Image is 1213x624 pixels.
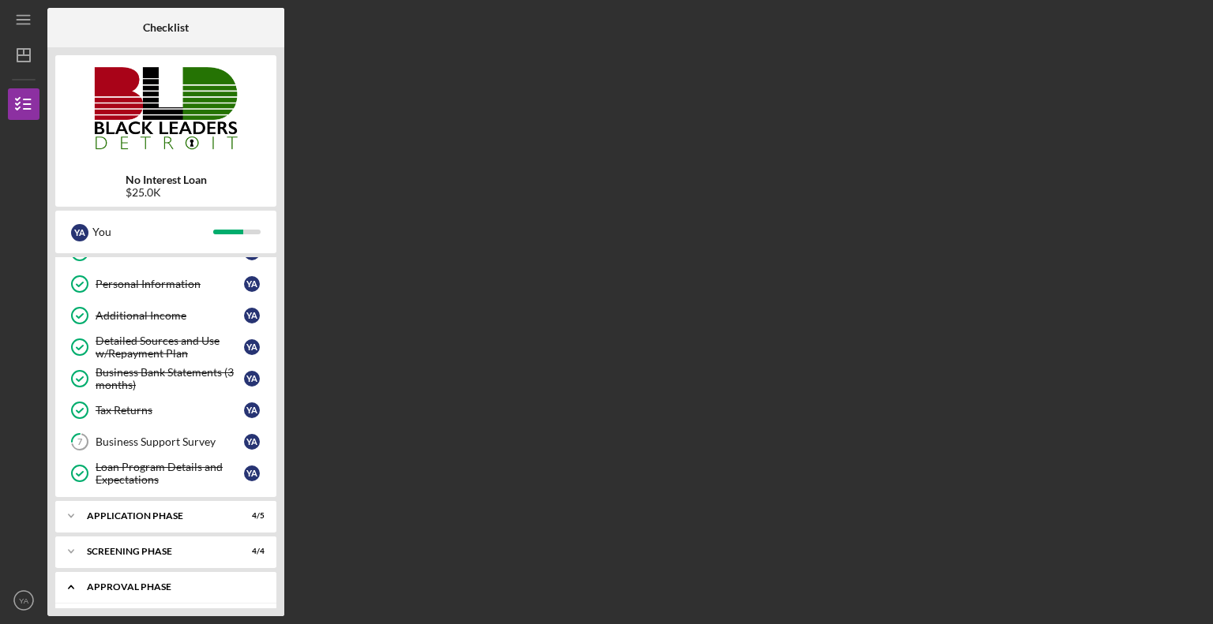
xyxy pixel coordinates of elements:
[244,402,260,418] div: Y A
[63,331,269,363] a: Detailed Sources and Use w/Repayment PlanYA
[87,582,257,592] div: Approval Phase
[96,435,244,448] div: Business Support Survey
[96,404,244,417] div: Tax Returns
[244,339,260,355] div: Y A
[19,596,29,605] text: YA
[96,334,244,360] div: Detailed Sources and Use w/Repayment Plan
[244,308,260,323] div: Y A
[63,363,269,394] a: Business Bank Statements (3 months)YA
[87,547,225,556] div: Screening Phase
[244,276,260,292] div: Y A
[71,224,88,241] div: Y A
[236,547,265,556] div: 4 / 4
[96,309,244,322] div: Additional Income
[63,300,269,331] a: Additional IncomeYA
[63,268,269,300] a: Personal InformationYA
[63,394,269,426] a: Tax ReturnsYA
[8,585,39,616] button: YA
[236,511,265,521] div: 4 / 5
[92,219,213,245] div: You
[96,278,244,290] div: Personal Information
[87,511,225,521] div: Application Phase
[126,186,207,199] div: $25.0K
[244,434,260,450] div: Y A
[96,366,244,391] div: Business Bank Statements (3 months)
[77,437,83,447] tspan: 7
[244,371,260,387] div: Y A
[63,426,269,458] a: 7Business Support SurveyYA
[55,63,276,158] img: Product logo
[126,174,207,186] b: No Interest Loan
[63,458,269,489] a: Loan Program Details and ExpectationsYA
[143,21,189,34] b: Checklist
[244,465,260,481] div: Y A
[96,461,244,486] div: Loan Program Details and Expectations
